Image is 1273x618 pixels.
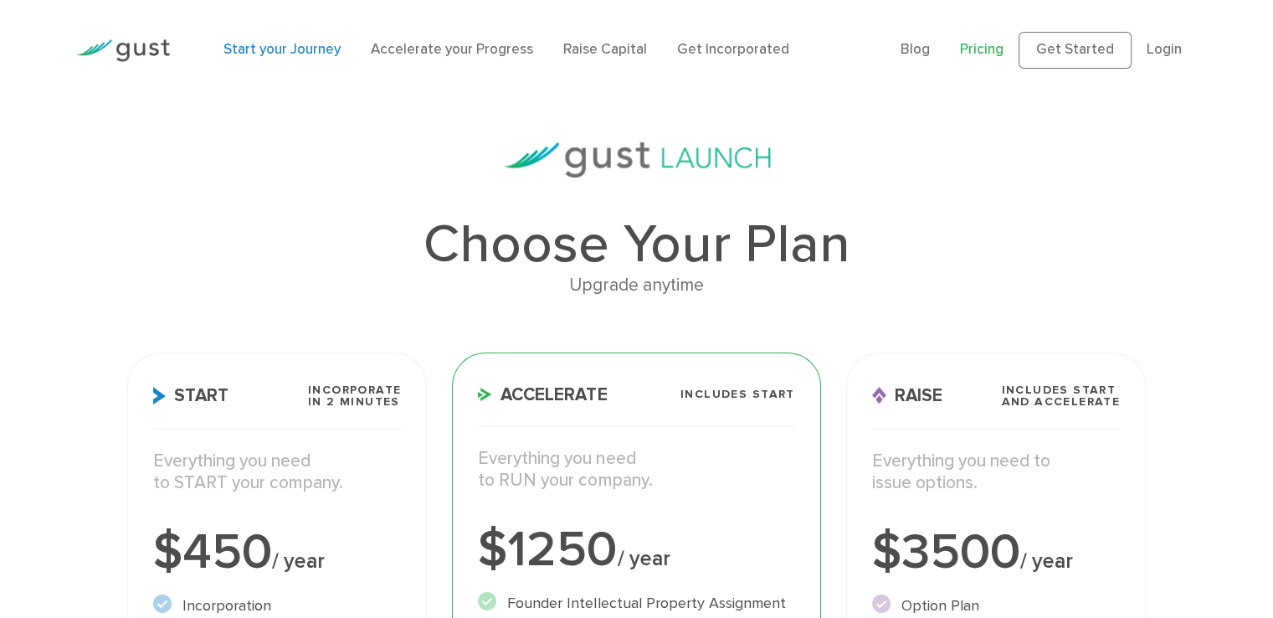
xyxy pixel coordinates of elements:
[872,595,1121,617] li: Option Plan
[371,41,533,58] a: Accelerate your Progress
[127,271,1146,300] div: Upgrade anytime
[153,387,228,404] span: Start
[563,41,647,58] a: Raise Capital
[872,451,1121,495] p: Everything you need to issue options.
[478,386,607,404] span: Accelerate
[153,595,402,617] li: Incorporation
[901,41,930,58] a: Blog
[503,142,771,178] img: gust-launch-logos.svg
[1001,384,1120,408] span: Includes START and ACCELERATE
[960,41,1004,58] a: Pricing
[872,387,942,404] span: Raise
[1019,32,1132,69] a: Get Started
[153,451,402,495] p: Everything you need to START your company.
[872,387,886,404] img: Raise Icon
[153,528,402,578] div: $450
[76,39,170,62] img: Gust Logo
[272,548,325,574] span: / year
[1020,548,1073,574] span: / year
[677,41,789,58] a: Get Incorporated
[617,546,670,571] span: / year
[478,525,794,575] div: $1250
[478,388,492,401] img: Accelerate Icon
[1147,41,1182,58] a: Login
[872,528,1121,578] div: $3500
[680,389,795,400] span: Includes START
[308,384,401,408] span: Incorporate in 2 Minutes
[478,592,794,615] li: Founder Intellectual Property Assignment
[478,448,794,492] p: Everything you need to RUN your company.
[127,218,1146,271] h1: Choose Your Plan
[153,387,166,404] img: Start Icon X2
[223,41,341,58] a: Start your Journey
